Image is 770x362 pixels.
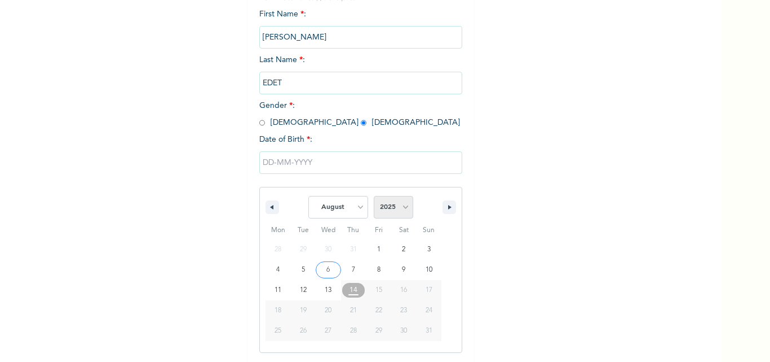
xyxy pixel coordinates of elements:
button: 9 [391,260,417,280]
span: 10 [426,260,432,280]
button: 4 [265,260,291,280]
button: 1 [366,239,391,260]
button: 5 [291,260,316,280]
button: 26 [291,321,316,341]
span: Thu [341,221,366,239]
span: 28 [350,321,357,341]
button: 17 [416,280,441,300]
button: 15 [366,280,391,300]
span: 24 [426,300,432,321]
span: 11 [275,280,281,300]
span: 9 [402,260,405,280]
button: 12 [291,280,316,300]
input: Enter your first name [259,26,462,49]
button: 21 [341,300,366,321]
span: 30 [400,321,407,341]
button: 10 [416,260,441,280]
span: Sat [391,221,417,239]
span: 13 [325,280,331,300]
span: 2 [402,239,405,260]
span: 22 [375,300,382,321]
span: 5 [302,260,305,280]
span: 1 [377,239,380,260]
button: 28 [341,321,366,341]
span: 19 [300,300,307,321]
button: 22 [366,300,391,321]
span: 20 [325,300,331,321]
span: 15 [375,280,382,300]
span: 3 [427,239,431,260]
span: 31 [426,321,432,341]
button: 19 [291,300,316,321]
button: 27 [316,321,341,341]
button: 20 [316,300,341,321]
span: 16 [400,280,407,300]
span: Sun [416,221,441,239]
span: 21 [350,300,357,321]
button: 6 [316,260,341,280]
span: 27 [325,321,331,341]
button: 31 [416,321,441,341]
span: 4 [276,260,280,280]
span: 26 [300,321,307,341]
span: 7 [352,260,355,280]
button: 11 [265,280,291,300]
button: 29 [366,321,391,341]
span: Fri [366,221,391,239]
button: 3 [416,239,441,260]
span: 18 [275,300,281,321]
span: Tue [291,221,316,239]
span: 17 [426,280,432,300]
button: 7 [341,260,366,280]
button: 18 [265,300,291,321]
span: Date of Birth : [259,134,312,146]
span: 12 [300,280,307,300]
button: 8 [366,260,391,280]
span: Wed [316,221,341,239]
span: Gender : [DEMOGRAPHIC_DATA] [DEMOGRAPHIC_DATA] [259,102,460,127]
button: 16 [391,280,417,300]
span: Mon [265,221,291,239]
span: 23 [400,300,407,321]
span: First Name : [259,10,462,41]
button: 24 [416,300,441,321]
button: 23 [391,300,417,321]
button: 25 [265,321,291,341]
button: 30 [391,321,417,341]
button: 13 [316,280,341,300]
span: Last Name : [259,56,462,87]
span: 6 [326,260,330,280]
span: 29 [375,321,382,341]
span: 8 [377,260,380,280]
input: DD-MM-YYYY [259,151,462,174]
input: Enter your last name [259,72,462,94]
button: 14 [341,280,366,300]
button: 2 [391,239,417,260]
span: 25 [275,321,281,341]
span: 14 [349,280,357,300]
